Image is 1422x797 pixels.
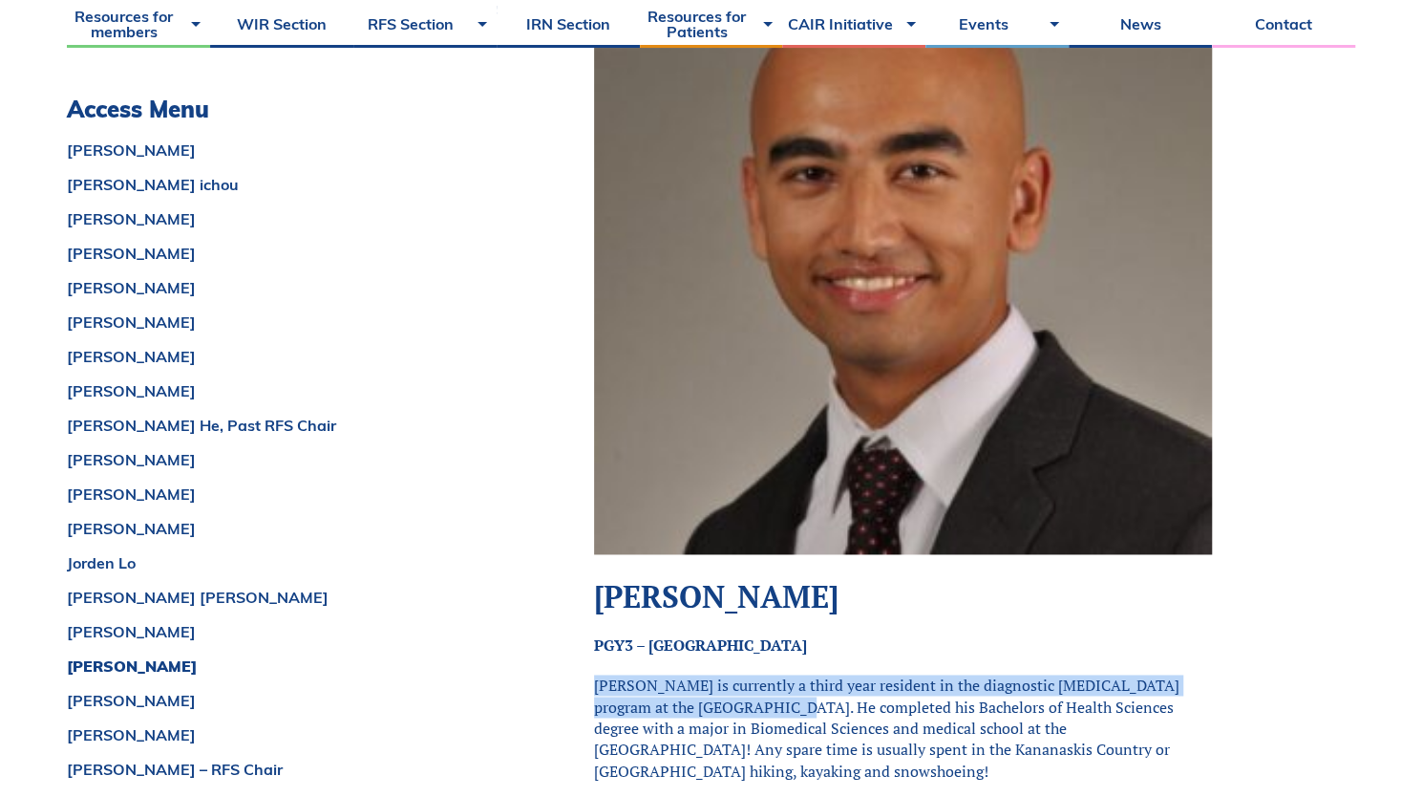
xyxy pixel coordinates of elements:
[67,452,498,467] a: [PERSON_NAME]
[594,576,838,616] strong: [PERSON_NAME]
[67,624,498,639] a: [PERSON_NAME]
[67,349,498,364] a: [PERSON_NAME]
[67,177,498,192] a: [PERSON_NAME] ichou
[67,246,498,261] a: [PERSON_NAME]
[594,635,807,656] strong: PGY3 – [GEOGRAPHIC_DATA]
[67,211,498,226] a: [PERSON_NAME]
[67,314,498,330] a: [PERSON_NAME]
[67,383,498,398] a: [PERSON_NAME]
[67,658,498,674] a: [PERSON_NAME]
[67,418,498,433] a: [PERSON_NAME] He, Past RFS Chair
[67,693,498,708] a: [PERSON_NAME]
[67,727,498,743] a: [PERSON_NAME]
[67,280,498,295] a: [PERSON_NAME]
[594,675,1212,782] p: [PERSON_NAME] is currently a third year resident in the diagnostic [MEDICAL_DATA] program at the ...
[67,486,498,502] a: [PERSON_NAME]
[67,590,498,605] a: [PERSON_NAME] [PERSON_NAME]
[67,142,498,158] a: [PERSON_NAME]
[67,521,498,536] a: [PERSON_NAME]
[67,555,498,571] a: Jorden Lo
[67,762,498,777] a: [PERSON_NAME] – RFS Chair
[67,96,498,123] h3: Access Menu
